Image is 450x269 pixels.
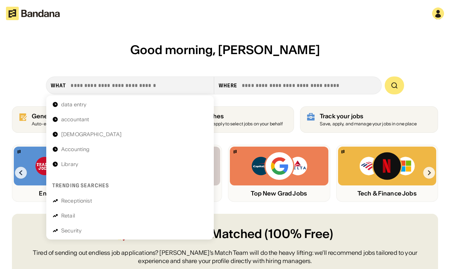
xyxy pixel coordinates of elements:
[61,102,87,107] div: data entry
[219,82,238,89] div: Where
[423,167,435,179] img: Right Arrow
[30,248,420,265] div: Tired of sending out endless job applications? [PERSON_NAME]’s Match Team will do the heavy lifti...
[228,145,330,202] a: Bandana logoCapital One, Google, Delta logosTop New Grad Jobs
[61,198,92,203] div: Receptionist
[300,106,438,133] a: Track your jobs Save, apply, and manage your jobs in one place
[32,122,126,126] div: Auto-enhance your resume to land interviews
[341,150,344,153] img: Bandana logo
[15,167,27,179] img: Left Arrow
[156,106,294,133] a: Get job matches Allow Bandana to apply to select jobs on your behalf
[320,122,417,126] div: Save, apply, and manage your jobs in one place
[336,145,438,202] a: Bandana logoBank of America, Netflix, Microsoft logosTech & Finance Jobs
[18,150,21,153] img: Bandana logo
[230,190,328,197] div: Top New Grad Jobs
[52,182,109,189] div: Trending searches
[176,122,283,126] div: Allow Bandana to apply to select jobs on your behalf
[12,106,150,133] a: Generate resume (100% free)Auto-enhance your resume to land interviews
[176,113,283,120] div: Get job matches
[61,228,82,233] div: Security
[61,147,90,152] div: Accounting
[130,42,320,57] span: Good morning, [PERSON_NAME]
[6,7,60,20] img: Bandana logotype
[265,226,333,243] span: (100% Free)
[61,162,78,167] div: Library
[251,151,307,181] img: Capital One, Google, Delta logos
[61,117,89,122] div: accountant
[12,145,114,202] a: Bandana logoTrader Joe’s, Costco, Target logosEntry Level Jobs
[61,213,75,218] div: Retail
[32,113,126,120] div: Generate resume
[51,82,66,89] div: what
[61,132,122,137] div: [DEMOGRAPHIC_DATA]
[35,151,91,181] img: Trader Joe’s, Costco, Target logos
[338,190,437,197] div: Tech & Finance Jobs
[359,151,415,181] img: Bank of America, Netflix, Microsoft logos
[320,113,417,120] div: Track your jobs
[234,150,237,153] img: Bandana logo
[14,190,112,197] div: Entry Level Jobs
